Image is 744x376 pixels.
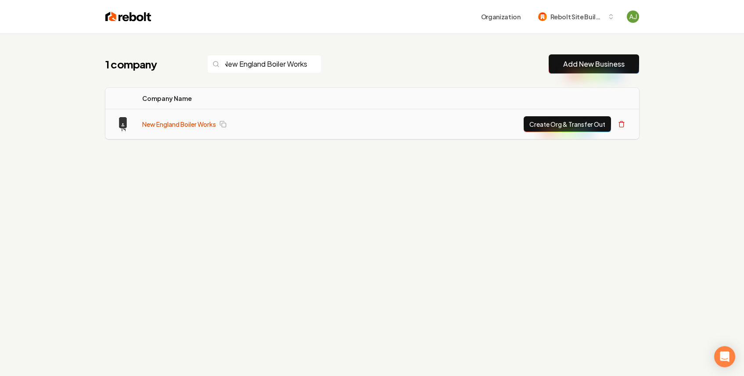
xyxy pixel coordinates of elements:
[105,11,151,23] img: Rebolt Logo
[207,55,321,73] input: Search...
[135,88,359,109] th: Company Name
[563,59,625,69] a: Add New Business
[524,116,611,132] button: Create Org & Transfer Out
[538,12,547,21] img: Rebolt Site Builder
[476,9,526,25] button: Organization
[549,54,639,74] button: Add New Business
[627,11,639,23] img: AJ Nimeh
[550,12,604,21] span: Rebolt Site Builder
[142,120,216,129] a: New England Boiler Works
[714,346,735,367] div: Open Intercom Messenger
[116,117,130,131] img: New England Boiler Works logo
[105,57,190,71] h1: 1 company
[627,11,639,23] button: Open user button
